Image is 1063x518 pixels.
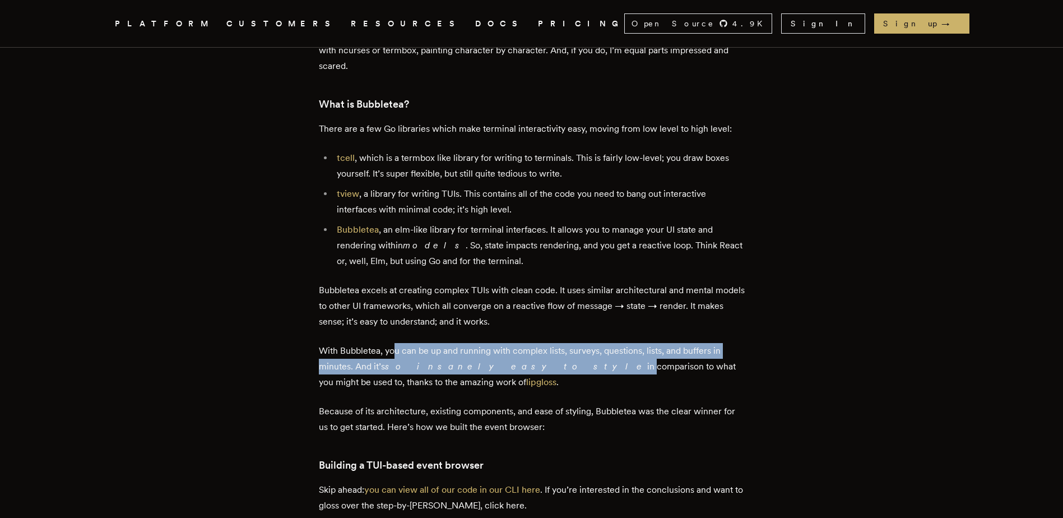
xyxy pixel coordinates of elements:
li: , an elm-like library for terminal interfaces. It allows you to manage your UI state and renderin... [333,222,745,269]
button: RESOURCES [351,17,462,31]
li: , which is a termbox like library for writing to terminals. This is fairly low-level; you draw bo... [333,150,745,182]
p: Skip ahead: . If you’re interested in the conclusions and want to gloss over the step-by-[PERSON_... [319,482,745,514]
em: models [403,240,466,251]
p: There are a few Go libraries which make terminal interactivity easy, moving from low level to hig... [319,121,745,137]
button: PLATFORM [115,17,213,31]
a: Bubbletea [337,224,379,235]
a: Sign In [781,13,865,34]
p: Bubbletea excels at creating complex TUIs with clean code. It uses similar architectural and ment... [319,283,745,330]
span: 4.9 K [732,18,769,29]
a: tview [337,188,359,199]
a: PRICING [538,17,624,31]
p: Because of its architecture, existing components, and ease of styling, Bubbletea was the clear wi... [319,404,745,435]
a: you can view all of our code in our CLI here [364,484,540,495]
a: CUSTOMERS [226,17,337,31]
span: Open Source [632,18,714,29]
a: tcell [337,152,355,163]
li: , a library for writing TUIs. This contains all of the code you need to bang out interactive inte... [333,186,745,218]
p: With Bubbletea, you can be up and running with complex lists, surveys, questions, lists, and buff... [319,343,745,390]
a: Sign up [874,13,969,34]
span: → [941,18,960,29]
h3: Building a TUI-based event browser [319,457,745,473]
em: so insanely easy to style [385,361,647,372]
a: lipgloss [526,377,556,387]
a: DOCS [475,17,524,31]
strong: What is Bubbletea? [319,98,409,110]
